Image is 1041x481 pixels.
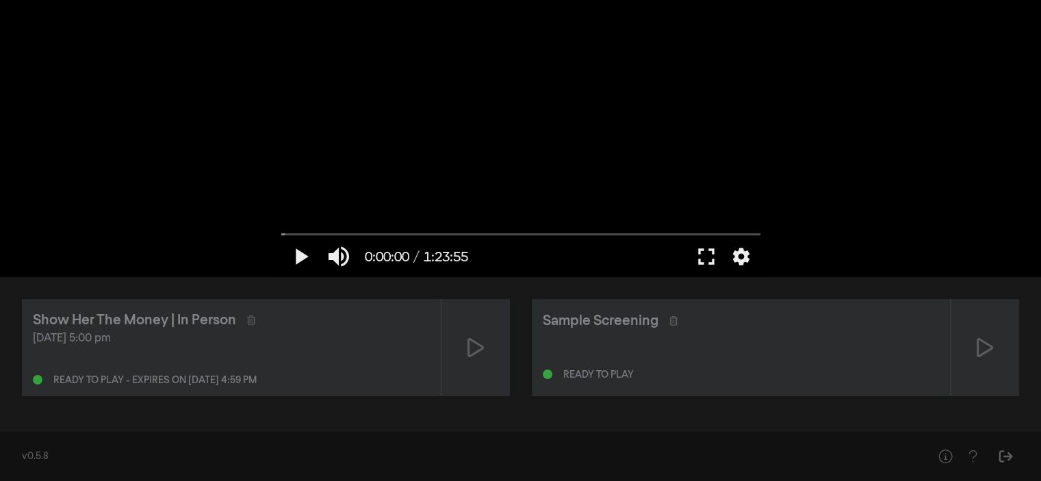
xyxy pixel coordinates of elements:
div: Ready to play [563,370,634,380]
div: Sample Screening [543,311,658,331]
div: Show Her The Money | In Person [33,310,236,330]
button: Full screen [687,236,725,277]
div: v0.5.8 [22,450,904,464]
button: 0:00:00 / 1:23:55 [358,236,475,277]
button: Play [281,236,320,277]
div: [DATE] 5:00 pm [33,330,430,347]
button: Sign Out [992,443,1019,470]
button: Help [931,443,959,470]
button: More settings [725,236,757,277]
button: Help [959,443,986,470]
button: Mute [320,236,358,277]
div: Ready to play - expires on [DATE] 4:59 pm [53,376,257,385]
